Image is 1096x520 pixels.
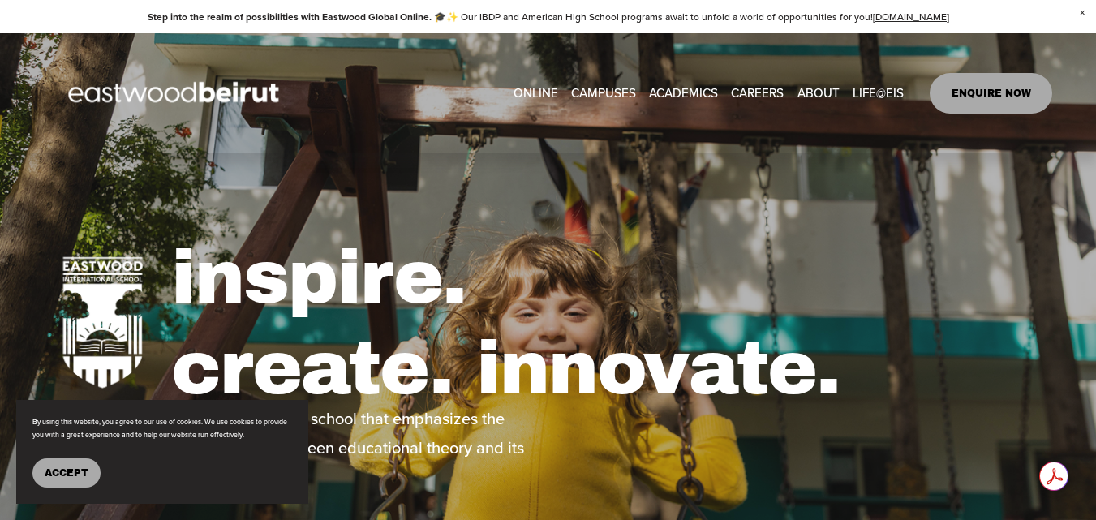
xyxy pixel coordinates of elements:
[571,80,636,105] a: folder dropdown
[171,233,1052,414] h1: inspire. create. innovate.
[853,80,904,105] a: folder dropdown
[853,82,904,104] span: LIFE@EIS
[731,80,784,105] a: CAREERS
[45,467,88,479] span: Accept
[930,73,1052,114] a: ENQUIRE NOW
[649,82,718,104] span: ACADEMICS
[514,80,558,105] a: ONLINE
[797,80,840,105] a: folder dropdown
[16,400,308,504] section: Cookie banner
[571,82,636,104] span: CAMPUSES
[32,458,101,488] button: Accept
[32,416,292,442] p: By using this website, you agree to our use of cookies. We use cookies to provide you with a grea...
[873,10,949,24] a: [DOMAIN_NAME]
[649,80,718,105] a: folder dropdown
[797,82,840,104] span: ABOUT
[44,52,308,135] img: EastwoodIS Global Site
